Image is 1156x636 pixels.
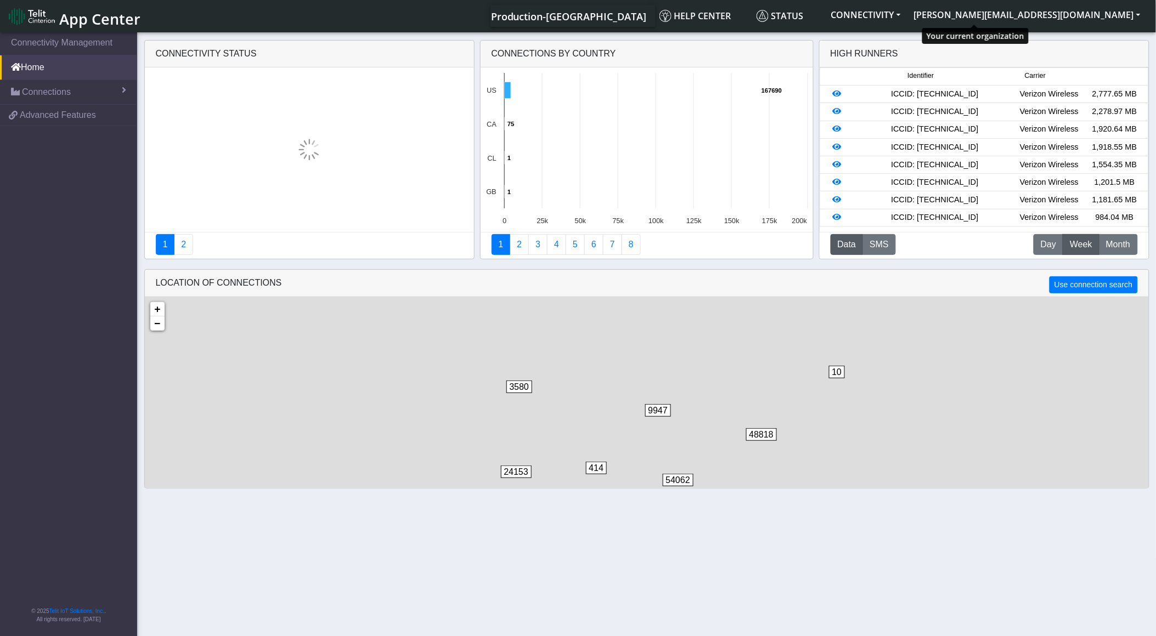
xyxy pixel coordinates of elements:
span: App Center [59,9,140,29]
a: Connectivity status [156,234,175,255]
text: 175k [762,217,777,225]
div: High Runners [831,47,899,60]
text: 125k [686,217,702,225]
span: Connections [22,86,71,99]
span: Month [1106,238,1130,251]
text: 100k [649,217,664,225]
div: 1,920.64 MB [1082,123,1147,135]
text: 150k [724,217,740,225]
span: 10 [829,366,845,378]
div: 1,918.55 MB [1082,141,1147,154]
span: 9947 [645,404,672,417]
div: ICCID: [TECHNICAL_ID] [853,194,1017,206]
img: status.svg [757,10,769,22]
div: Verizon Wireless [1017,159,1082,171]
a: Connections By Country [492,234,511,255]
div: Verizon Wireless [1017,212,1082,224]
span: 48818 [746,428,777,441]
span: Identifier [907,71,934,81]
div: 1,554.35 MB [1082,159,1147,171]
div: 1,181.65 MB [1082,194,1147,206]
div: ICCID: [TECHNICAL_ID] [853,123,1017,135]
a: 14 Days Trend [584,234,604,255]
text: US [487,86,497,94]
div: ICCID: [TECHNICAL_ID] [853,106,1017,118]
span: 414 [586,462,607,474]
a: Not Connected for 30 days [622,234,641,255]
div: 1,201.5 MB [1082,177,1147,189]
a: Connections By Carrier [547,234,566,255]
button: Day [1034,234,1063,255]
a: Usage by Carrier [566,234,585,255]
div: ICCID: [TECHNICAL_ID] [853,212,1017,224]
a: Help center [655,5,752,27]
img: loading.gif [298,139,320,161]
text: CA [487,120,497,128]
div: 2,777.65 MB [1082,88,1147,100]
span: 24153 [501,465,532,478]
div: ICCID: [TECHNICAL_ID] [853,141,1017,154]
div: Verizon Wireless [1017,194,1082,206]
text: 50k [574,217,586,225]
img: logo-telit-cinterion-gw-new.png [9,8,55,25]
div: Verizon Wireless [1017,177,1082,189]
text: 0 [503,217,506,225]
button: Month [1099,234,1137,255]
div: Verizon Wireless [1017,141,1082,154]
div: Your current organization [922,28,1029,44]
text: 167690 [762,87,782,94]
button: SMS [862,234,896,255]
text: 75k [612,217,624,225]
div: Connections By Country [481,41,813,67]
button: [PERSON_NAME][EMAIL_ADDRESS][DOMAIN_NAME] [907,5,1147,25]
div: Verizon Wireless [1017,88,1082,100]
div: ICCID: [TECHNICAL_ID] [853,177,1017,189]
img: knowledge.svg [659,10,672,22]
button: Week [1063,234,1099,255]
div: 2,278.97 MB [1082,106,1147,118]
span: Week [1070,238,1092,251]
text: 75 [507,121,514,127]
div: Connectivity status [145,41,474,67]
a: Carrier [510,234,529,255]
div: 10 [829,366,851,399]
div: ICCID: [TECHNICAL_ID] [853,88,1017,100]
a: Zero Session [603,234,622,255]
button: Data [831,234,864,255]
span: 54062 [663,474,694,486]
text: 1 [507,189,511,195]
a: Zoom in [150,302,165,316]
div: LOCATION OF CONNECTIONS [145,270,1149,297]
a: Deployment status [174,234,193,255]
button: Use connection search [1050,276,1137,293]
a: App Center [9,4,139,28]
text: 25k [537,217,548,225]
span: Help center [659,10,731,22]
span: Status [757,10,804,22]
span: 3580 [506,381,533,393]
nav: Summary paging [492,234,802,255]
div: ICCID: [TECHNICAL_ID] [853,159,1017,171]
a: Your current platform instance [490,5,646,27]
a: Zoom out [150,316,165,331]
span: Advanced Features [20,109,96,122]
a: Telit IoT Solutions, Inc. [49,608,104,614]
div: 984.04 MB [1082,212,1147,224]
span: Carrier [1025,71,1046,81]
div: 47 [435,283,457,316]
button: CONNECTIVITY [825,5,907,25]
a: Usage per Country [528,234,548,255]
div: Verizon Wireless [1017,123,1082,135]
span: Production-[GEOGRAPHIC_DATA] [491,10,647,23]
span: Day [1041,238,1056,251]
text: 1 [507,155,511,161]
div: Verizon Wireless [1017,106,1082,118]
nav: Summary paging [156,234,463,255]
a: Status [752,5,825,27]
text: 200k [792,217,807,225]
text: CL [487,154,496,162]
text: GB [486,188,497,196]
